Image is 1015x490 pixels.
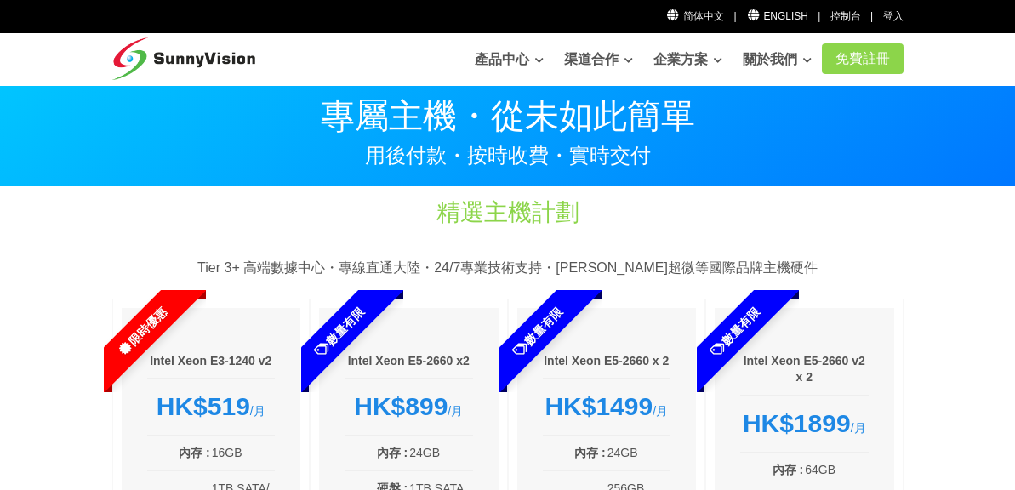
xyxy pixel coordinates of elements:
div: /月 [147,391,276,422]
h6: Intel Xeon E3-1240 v2 [147,353,276,370]
strong: HK$1899 [743,409,851,437]
span: 數量有限 [664,260,807,403]
a: 简体中文 [666,10,725,22]
li: | [733,9,736,25]
a: 企業方案 [653,43,722,77]
h1: 精選主機計劃 [271,196,745,229]
strong: HK$519 [157,392,250,420]
div: /月 [543,391,671,422]
span: 限時優惠 [70,260,213,403]
strong: HK$899 [354,392,448,420]
p: Tier 3+ 高端數據中心・專線直通大陸・24/7專業技術支持・[PERSON_NAME]超微等國際品牌主機硬件 [112,257,904,279]
b: 內存 : [773,463,804,476]
td: 24GB [607,442,670,463]
b: 內存 : [179,446,210,459]
td: 64GB [804,459,868,480]
a: 登入 [883,10,904,22]
a: 渠道合作 [564,43,633,77]
span: 數量有限 [268,260,411,403]
td: 24GB [408,442,472,463]
div: /月 [345,391,473,422]
td: 16GB [211,442,275,463]
a: 關於我們 [743,43,812,77]
b: 內存 : [377,446,408,459]
span: 數量有限 [465,260,608,403]
li: | [870,9,873,25]
a: English [746,10,808,22]
a: 控制台 [830,10,861,22]
h6: Intel Xeon E5-2660 x 2 [543,353,671,370]
a: 免費註冊 [822,43,904,74]
li: | [818,9,820,25]
strong: HK$1499 [545,392,653,420]
p: 專屬主機・從未如此簡單 [112,99,904,133]
p: 用後付款・按時收費・實時交付 [112,145,904,166]
div: /月 [740,408,869,439]
b: 內存 : [574,446,606,459]
h6: Intel Xeon E5-2660 v2 x 2 [740,353,869,386]
h6: Intel Xeon E5-2660 x2 [345,353,473,370]
a: 產品中心 [475,43,544,77]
